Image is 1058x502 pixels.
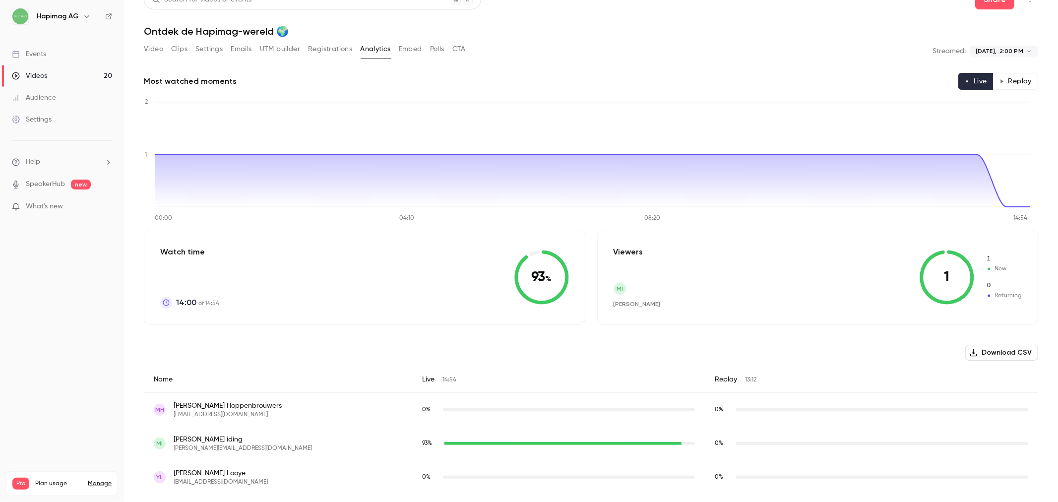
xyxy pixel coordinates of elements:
span: 14:00 [176,297,196,309]
p: of 14:54 [176,297,219,309]
span: [PERSON_NAME] iding [174,435,312,444]
div: Videos [12,71,47,81]
button: Settings [195,41,223,57]
div: Events [12,49,46,59]
button: Clips [171,41,187,57]
li: help-dropdown-opener [12,157,112,167]
p: Watch time [160,246,219,258]
span: YL [157,473,163,482]
span: Returning [986,291,1022,300]
span: 0 % [715,440,723,446]
p: Viewers [614,246,643,258]
span: 0 % [422,474,431,480]
span: 13:12 [745,377,756,383]
button: Download CSV [965,345,1038,361]
a: Manage [88,480,112,488]
span: 0 % [422,407,431,413]
span: 93 % [422,440,432,446]
span: Pro [12,478,29,490]
span: 2:00 PM [999,47,1023,56]
span: 0 % [715,474,723,480]
span: [PERSON_NAME][EMAIL_ADDRESS][DOMAIN_NAME] [174,444,312,452]
tspan: 14:54 [1013,216,1027,222]
tspan: 08:20 [644,216,660,222]
span: Live watch time [422,439,438,448]
span: [DATE], [976,47,996,56]
button: Emails [231,41,251,57]
span: New [986,264,1022,273]
div: famlooye@gmail.com [144,393,1038,427]
span: [EMAIL_ADDRESS][DOMAIN_NAME] [174,478,268,486]
a: SpeakerHub [26,179,65,189]
div: Live [412,367,705,393]
h2: Most watched moments [144,75,237,87]
button: Registrations [308,41,352,57]
span: What's new [26,201,63,212]
span: Replay watch time [715,405,731,414]
div: haaklooye@gmail.com [144,460,1038,494]
button: UTM builder [260,41,300,57]
button: CTA [452,41,466,57]
span: Help [26,157,40,167]
button: Live [958,73,994,90]
span: Mi [617,284,623,293]
span: [PERSON_NAME] Looye [174,468,268,478]
span: [PERSON_NAME] Hoppenbrouwers [174,401,282,411]
h6: Hapimag AG [37,11,79,21]
button: Analytics [360,41,391,57]
span: New [986,254,1022,263]
img: Hapimag AG [12,8,28,24]
h1: Ontdek de Hapimag-wereld 🌍 [144,25,1038,37]
tspan: 04:10 [400,216,415,222]
span: [EMAIL_ADDRESS][DOMAIN_NAME] [174,411,282,419]
tspan: 00:00 [155,216,172,222]
tspan: 2 [145,99,148,105]
span: [PERSON_NAME] [614,301,661,308]
button: Replay [993,73,1038,90]
span: Live watch time [422,473,438,482]
span: 0 % [715,407,723,413]
div: Name [144,367,412,393]
div: Settings [12,115,52,125]
span: new [71,180,91,189]
div: Replay [705,367,1038,393]
span: Replay watch time [715,439,731,448]
tspan: 1 [145,152,147,158]
span: Replay watch time [715,473,731,482]
div: m.iding@hotmail.com [144,427,1038,460]
span: Live watch time [422,405,438,414]
button: Video [144,41,163,57]
div: Audience [12,93,56,103]
span: Mi [157,439,163,448]
span: Returning [986,281,1022,290]
span: MH [155,405,164,414]
button: Polls [430,41,444,57]
button: Embed [399,41,422,57]
p: Streamed: [933,46,966,56]
span: Plan usage [35,480,82,488]
span: 14:54 [442,377,456,383]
